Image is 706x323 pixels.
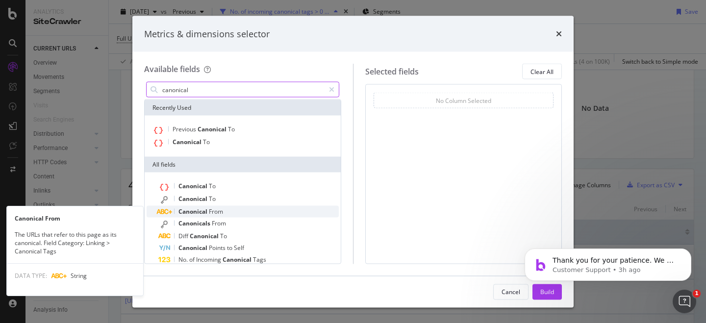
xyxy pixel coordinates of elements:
[209,195,216,203] span: To
[145,100,341,116] div: Recently Used
[196,255,223,264] span: Incoming
[223,255,253,264] span: Canonical
[212,219,226,227] span: From
[132,16,574,307] div: modal
[673,290,696,313] iframe: Intercom live chat
[693,290,701,298] span: 1
[144,27,270,40] div: Metrics & dimensions selector
[178,255,189,264] span: No.
[190,232,220,240] span: Canonical
[510,228,706,297] iframe: Intercom notifications message
[173,138,203,146] span: Canonical
[161,82,325,97] input: Search by field name
[220,232,227,240] span: To
[178,182,209,190] span: Canonical
[7,214,143,223] div: Canonical From
[198,125,228,133] span: Canonical
[178,207,209,216] span: Canonical
[145,157,341,173] div: All fields
[178,232,190,240] span: Diff
[365,66,419,77] div: Selected fields
[209,182,216,190] span: To
[530,67,554,75] div: Clear All
[178,244,209,252] span: Canonical
[502,287,520,296] div: Cancel
[7,230,143,255] div: The URLs that refer to this page as its canonical. Field Category: Linking > Canonical Tags
[209,244,227,252] span: Points
[178,219,212,227] span: Canonicals
[144,64,200,75] div: Available fields
[203,138,210,146] span: To
[189,255,196,264] span: of
[234,244,244,252] span: Self
[178,195,209,203] span: Canonical
[253,255,266,264] span: Tags
[493,284,529,299] button: Cancel
[228,125,235,133] span: To
[556,27,562,40] div: times
[173,125,198,133] span: Previous
[209,207,223,216] span: From
[436,96,491,104] div: No Column Selected
[227,244,234,252] span: to
[522,64,562,79] button: Clear All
